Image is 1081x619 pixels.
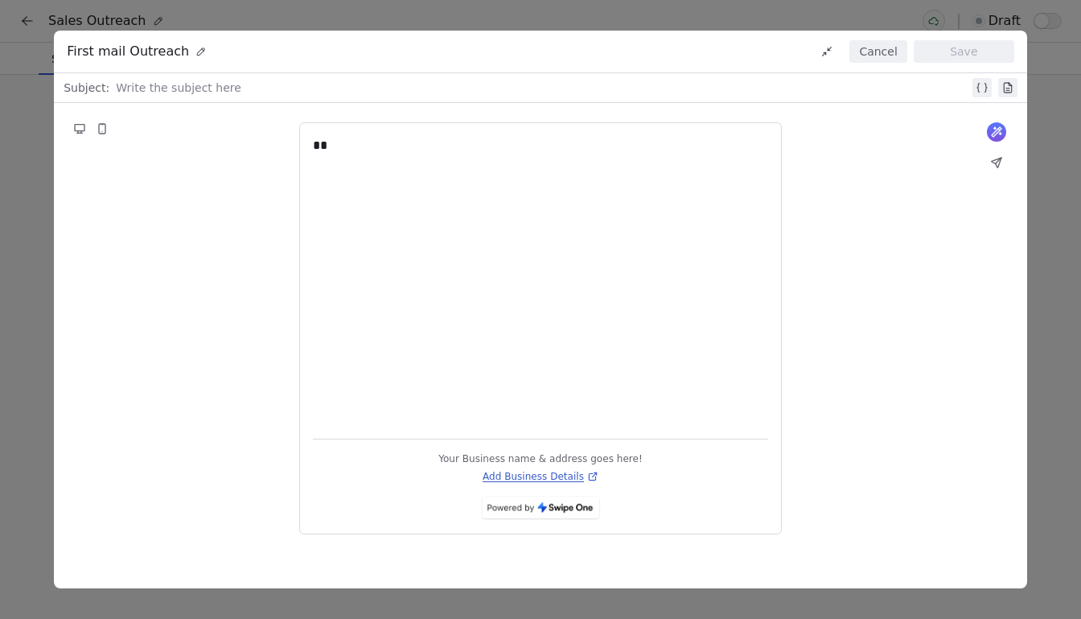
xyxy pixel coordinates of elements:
[914,40,1014,63] button: Save
[849,40,906,63] button: Cancel
[438,452,643,465] span: Your Business name & address goes here!
[67,42,189,61] span: First mail Outreach
[1026,564,1065,603] iframe: Intercom live chat
[480,496,601,521] img: Powered by Swipe One
[483,470,584,483] span: Add Business Details
[483,465,598,483] a: Add Business Details
[64,80,109,101] span: Subject:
